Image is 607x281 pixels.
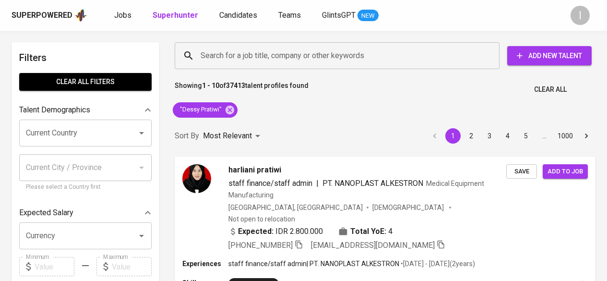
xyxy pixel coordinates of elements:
button: Go to page 1000 [555,128,576,144]
p: Sort By [175,130,199,142]
button: Add New Talent [507,46,592,65]
a: Superpoweredapp logo [12,8,87,23]
div: I [571,6,590,25]
button: Go to page 3 [482,128,497,144]
img: app logo [74,8,87,23]
div: [GEOGRAPHIC_DATA], [GEOGRAPHIC_DATA] [228,203,363,212]
span: | [316,178,319,189]
p: Expected Salary [19,207,73,219]
a: Candidates [219,10,259,22]
button: Add to job [543,164,588,179]
a: Jobs [114,10,133,22]
button: Clear All [530,81,571,98]
button: Open [135,229,148,243]
div: Talent Demographics [19,100,152,120]
span: PT. NANOPLAST ALKESTRON [322,179,423,188]
div: IDR 2.800.000 [228,226,323,237]
input: Value [35,257,74,276]
img: d5e3881c07fae36f60d9961db34e1e3d.jpg [182,164,211,193]
span: NEW [357,11,379,21]
span: Medical Equipment Manufacturing [228,180,484,199]
b: Expected: [238,226,274,237]
p: Experiences [182,259,228,269]
span: GlintsGPT [322,11,356,20]
b: Superhunter [153,11,198,20]
b: Total YoE: [350,226,386,237]
b: 1 - 10 [202,82,219,89]
h6: Filters [19,50,152,65]
span: [DEMOGRAPHIC_DATA] [372,203,445,212]
span: Jobs [114,11,131,20]
p: • [DATE] - [DATE] ( 2 years ) [399,259,475,269]
span: Add New Talent [515,50,584,62]
p: Please select a Country first [26,183,145,192]
p: Showing of talent profiles found [175,81,309,98]
button: Open [135,126,148,140]
span: Teams [278,11,301,20]
span: Add to job [547,166,583,177]
span: Candidates [219,11,257,20]
a: GlintsGPT NEW [322,10,379,22]
div: Expected Salary [19,203,152,222]
button: Save [506,164,537,179]
a: Superhunter [153,10,200,22]
div: "Dessy Pratiwi" [173,102,238,118]
button: Go to page 5 [518,128,534,144]
p: Most Relevant [203,130,252,142]
button: Go to page 4 [500,128,515,144]
div: Most Relevant [203,127,263,145]
div: Superpowered [12,10,72,21]
b: 37413 [226,82,245,89]
span: "Dessy Pratiwi" [173,105,227,114]
div: … [536,131,552,141]
nav: pagination navigation [426,128,595,144]
span: 4 [388,226,393,237]
input: Value [112,257,152,276]
button: Clear All filters [19,73,152,91]
button: Go to next page [579,128,594,144]
span: staff finance/staff admin [228,179,312,188]
span: Clear All filters [27,76,144,88]
a: Teams [278,10,303,22]
p: Talent Demographics [19,104,90,116]
span: Save [511,166,532,177]
span: [PHONE_NUMBER] [228,241,293,250]
p: staff finance/staff admin | PT. NANOPLAST ALKESTRON [228,259,399,269]
span: Clear All [534,84,567,96]
p: Not open to relocation [228,214,295,224]
button: page 1 [445,128,461,144]
span: harliani pratiwi [228,164,281,176]
span: [EMAIL_ADDRESS][DOMAIN_NAME] [311,241,435,250]
button: Go to page 2 [464,128,479,144]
